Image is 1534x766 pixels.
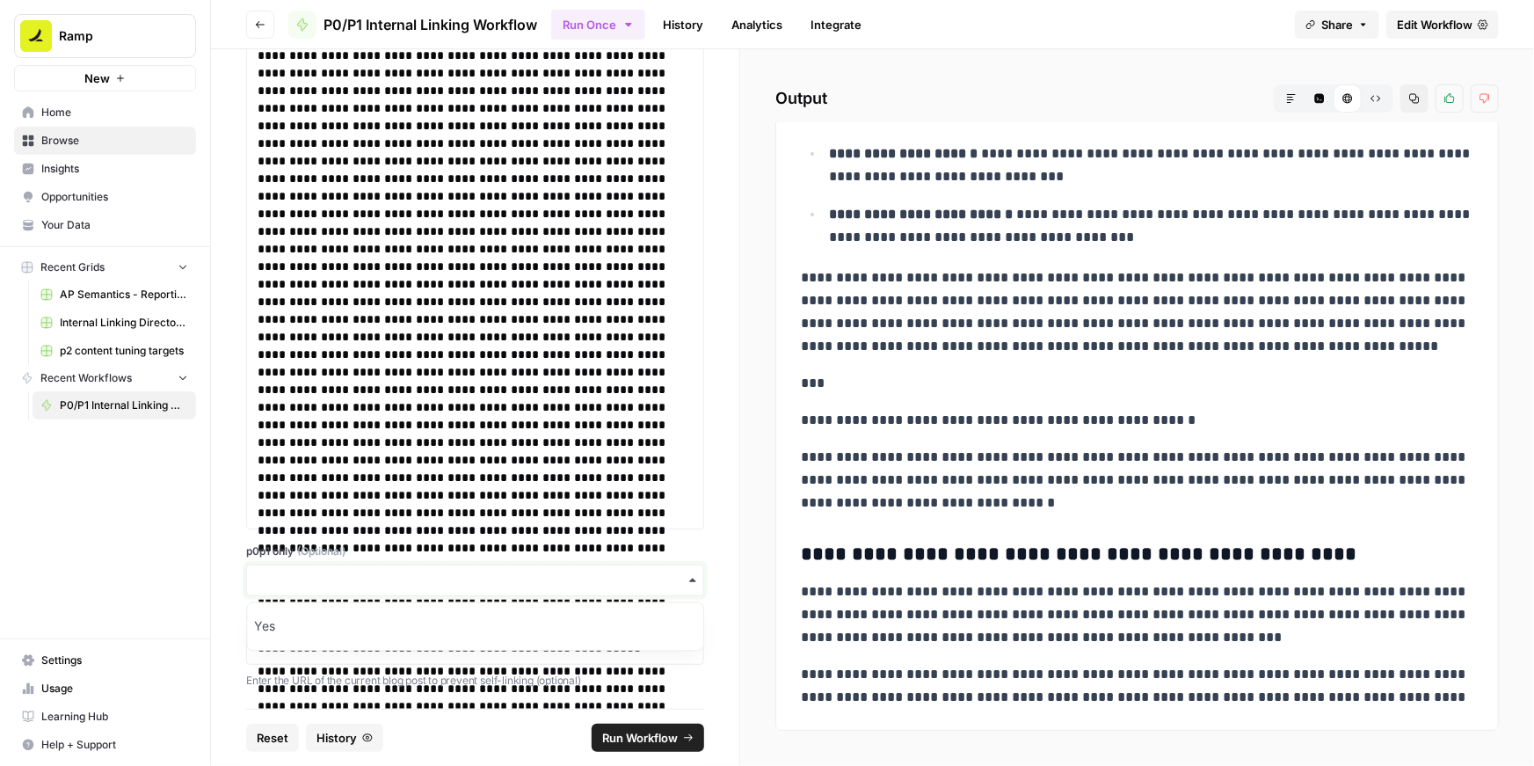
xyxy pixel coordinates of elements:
span: Help + Support [41,737,188,753]
span: Usage [41,681,188,697]
button: Share [1295,11,1379,39]
button: Recent Grids [14,254,196,281]
button: History [306,724,383,752]
button: Reset [246,724,299,752]
a: Insights [14,155,196,183]
span: P0/P1 Internal Linking Workflow [324,14,537,35]
a: p2 content tuning targets [33,337,196,365]
a: History [652,11,714,39]
a: AP Semantics - Reporting [33,281,196,309]
span: Opportunities [41,189,188,205]
span: New [84,69,110,87]
a: Usage [14,675,196,703]
button: New [14,65,196,91]
button: Run Workflow [592,724,704,752]
h2: Output [775,84,1499,113]
span: AP Semantics - Reporting [60,287,188,303]
span: Home [41,105,188,120]
button: Recent Workflows [14,365,196,391]
a: Your Data [14,211,196,239]
img: Ramp Logo [20,20,52,52]
p: Enter the URL of the current blog post to prevent self-linking (optional) [246,672,704,689]
button: Workspace: Ramp [14,14,196,58]
a: Integrate [800,11,872,39]
span: Internal Linking Directory Grid [60,315,188,331]
a: Learning Hub [14,703,196,731]
span: Run Workflow [602,729,678,747]
span: History [316,729,357,747]
a: P0/P1 Internal Linking Workflow [288,11,537,39]
a: Browse [14,127,196,155]
a: P0/P1 Internal Linking Workflow [33,391,196,419]
a: Home [14,98,196,127]
span: Your Data [41,217,188,233]
span: Recent Workflows [40,370,132,386]
span: Insights [41,161,188,177]
a: Analytics [721,11,793,39]
span: Reset [257,729,288,747]
span: Recent Grids [40,259,105,275]
a: Settings [14,646,196,675]
span: p2 content tuning targets [60,343,188,359]
div: Yes [247,610,703,644]
label: p0p1 only [246,543,704,559]
button: Run Once [551,10,645,40]
a: Edit Workflow [1386,11,1499,39]
span: P0/P1 Internal Linking Workflow [60,398,188,413]
a: Opportunities [14,183,196,211]
span: Share [1321,16,1353,33]
span: Edit Workflow [1397,16,1472,33]
span: Browse [41,133,188,149]
span: Settings [41,653,188,668]
span: (Optional) [297,543,345,559]
a: Internal Linking Directory Grid [33,309,196,337]
button: Help + Support [14,731,196,759]
span: Learning Hub [41,709,188,725]
span: Ramp [59,27,165,45]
